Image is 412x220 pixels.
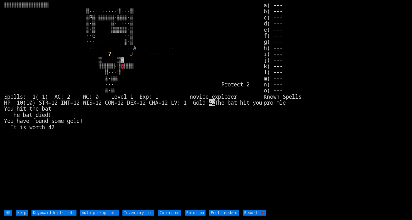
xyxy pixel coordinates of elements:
input: Font: modern [209,210,239,216]
input: Report 🐞 [243,210,266,216]
mark: 42 [209,99,215,106]
font: G [92,32,95,39]
input: Bold: on [185,210,206,216]
input: Color: on [158,210,181,216]
input: Auto-pickup: off [80,210,119,216]
input: Keyboard hints: off [31,210,76,216]
input: Help [16,210,28,216]
font: J [130,50,133,58]
font: A [133,44,136,52]
font: @ [121,63,124,70]
font: P [89,14,92,21]
input: Inventory: on [122,210,154,216]
larn: ▒▒▒▒▒▒▒▒▒▒▒▒▒▒ ▒·········▒···▒ ▒ ▒·▒▒▒▒▒·▒▒▒·▒ ▒·▒ ▒·····▒ ▒·▒ ▒▒▒▒▒·▒ ·· · ··▒ ····· ▒·▒ ····· ·... [4,2,264,209]
input: ⚙️ [4,210,12,216]
font: ? [108,50,111,58]
stats: a) --- b) --- c) --- d) --- e) --- f) --- g) --- h) --- i) --- j) --- k) --- l) --- m) --- n) ---... [264,2,408,209]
